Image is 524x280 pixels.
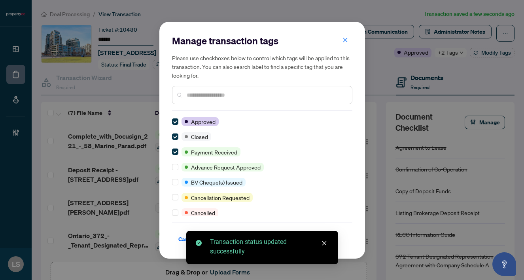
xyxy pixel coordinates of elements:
span: Payment Received [191,148,237,156]
a: Close [320,239,329,248]
span: BV Cheque(s) Issued [191,178,242,187]
button: Cancel [172,232,202,246]
button: Open asap [492,252,516,276]
span: close [322,240,327,246]
span: check-circle [196,240,202,246]
h5: Please use checkboxes below to control which tags will be applied to this transaction. You can al... [172,53,352,80]
span: Cancel [178,233,196,246]
span: Advance Request Approved [191,163,261,171]
span: close [342,37,348,43]
span: Approved [191,117,216,126]
div: Transaction status updated successfully [210,237,329,256]
span: Cancelled [191,208,215,217]
span: Closed [191,132,208,141]
span: Cancellation Requested [191,193,250,202]
h2: Manage transaction tags [172,34,352,47]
